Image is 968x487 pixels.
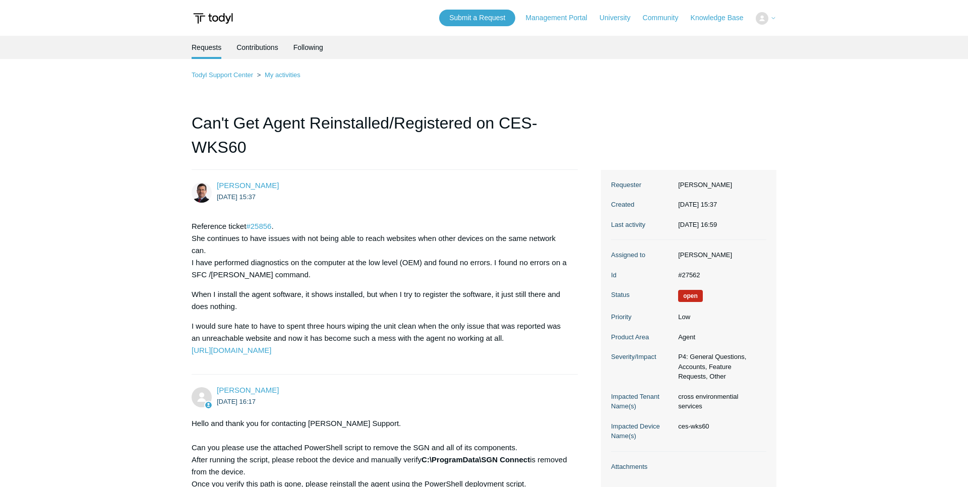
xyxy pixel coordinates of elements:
[673,250,766,260] dd: [PERSON_NAME]
[526,13,597,23] a: Management Portal
[611,462,766,472] dt: Attachments
[192,288,568,313] p: When I install the agent software, it shows installed, but when I try to register the software, i...
[673,332,766,342] dd: Agent
[673,421,766,432] dd: ces-wks60
[691,13,754,23] a: Knowledge Base
[192,9,234,28] img: Todyl Support Center Help Center home page
[643,13,689,23] a: Community
[678,221,717,228] time: 2025-08-20T16:59:55+00:00
[192,71,253,79] a: Todyl Support Center
[611,180,673,190] dt: Requester
[293,36,323,59] a: Following
[192,71,255,79] li: Todyl Support Center
[217,193,256,201] time: 2025-08-20T15:37:02Z
[192,220,568,281] p: Reference ticket . She continues to have issues with not being able to reach websites when other ...
[611,290,673,300] dt: Status
[255,71,300,79] li: My activities
[611,270,673,280] dt: Id
[192,346,271,354] a: [URL][DOMAIN_NAME]
[246,222,271,230] a: #25856
[673,180,766,190] dd: [PERSON_NAME]
[611,250,673,260] dt: Assigned to
[611,200,673,210] dt: Created
[611,392,673,411] dt: Impacted Tenant Name(s)
[611,220,673,230] dt: Last activity
[192,320,568,356] p: I would sure hate to have to spent three hours wiping the unit clean when the only issue that was...
[611,352,673,362] dt: Severity/Impact
[236,36,278,59] a: Contributions
[217,181,279,190] span: Todd Reibling
[673,392,766,411] dd: cross environmential services
[611,421,673,441] dt: Impacted Device Name(s)
[678,201,717,208] time: 2025-08-20T15:37:02+00:00
[217,398,256,405] time: 2025-08-20T16:17:54Z
[673,352,766,382] dd: P4: General Questions, Accounts, Feature Requests, Other
[611,312,673,322] dt: Priority
[439,10,515,26] a: Submit a Request
[217,181,279,190] a: [PERSON_NAME]
[265,71,300,79] a: My activities
[192,111,578,170] h1: Can't Get Agent Reinstalled/Registered on CES-WKS60
[421,455,530,464] strong: C:\ProgramData\SGN Connect
[217,386,279,394] a: [PERSON_NAME]
[192,36,221,59] li: Requests
[611,332,673,342] dt: Product Area
[673,270,766,280] dd: #27562
[673,312,766,322] dd: Low
[678,290,703,302] span: We are working on a response for you
[599,13,640,23] a: University
[217,386,279,394] span: Kris Haire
